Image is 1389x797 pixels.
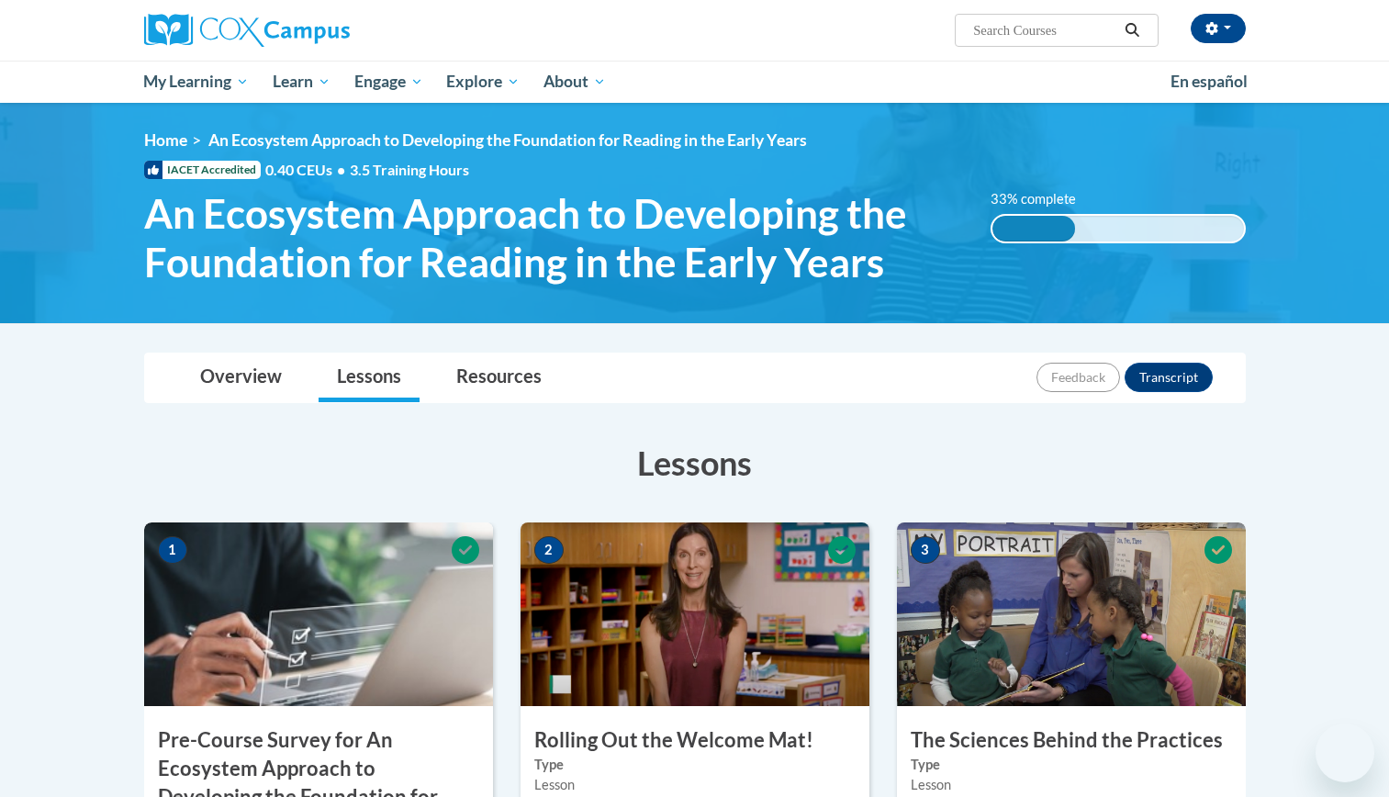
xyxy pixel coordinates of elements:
[1159,62,1260,101] a: En español
[534,755,856,775] label: Type
[319,354,420,402] a: Lessons
[144,14,493,47] a: Cox Campus
[534,775,856,795] div: Lesson
[543,71,606,93] span: About
[911,775,1232,795] div: Lesson
[132,61,262,103] a: My Learning
[911,755,1232,775] label: Type
[1191,14,1246,43] button: Account Settings
[1125,363,1213,392] button: Transcript
[342,61,435,103] a: Engage
[1036,363,1120,392] button: Feedback
[532,61,618,103] a: About
[434,61,532,103] a: Explore
[521,726,869,755] h3: Rolling Out the Welcome Mat!
[354,71,423,93] span: Engage
[144,161,261,179] span: IACET Accredited
[521,522,869,706] img: Course Image
[897,522,1246,706] img: Course Image
[992,216,1075,241] div: 33% complete
[143,71,249,93] span: My Learning
[911,536,940,564] span: 3
[265,160,350,180] span: 0.40 CEUs
[117,61,1273,103] div: Main menu
[1171,72,1248,91] span: En español
[261,61,342,103] a: Learn
[350,161,469,178] span: 3.5 Training Hours
[182,354,300,402] a: Overview
[1118,19,1146,41] button: Search
[273,71,330,93] span: Learn
[144,440,1246,486] h3: Lessons
[208,130,807,150] span: An Ecosystem Approach to Developing the Foundation for Reading in the Early Years
[971,19,1118,41] input: Search Courses
[158,536,187,564] span: 1
[446,71,520,93] span: Explore
[144,14,350,47] img: Cox Campus
[438,354,560,402] a: Resources
[991,189,1096,209] label: 33% complete
[144,522,493,706] img: Course Image
[144,189,964,286] span: An Ecosystem Approach to Developing the Foundation for Reading in the Early Years
[144,130,187,150] a: Home
[1316,724,1374,782] iframe: Button to launch messaging window
[897,726,1246,755] h3: The Sciences Behind the Practices
[337,161,345,178] span: •
[534,536,564,564] span: 2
